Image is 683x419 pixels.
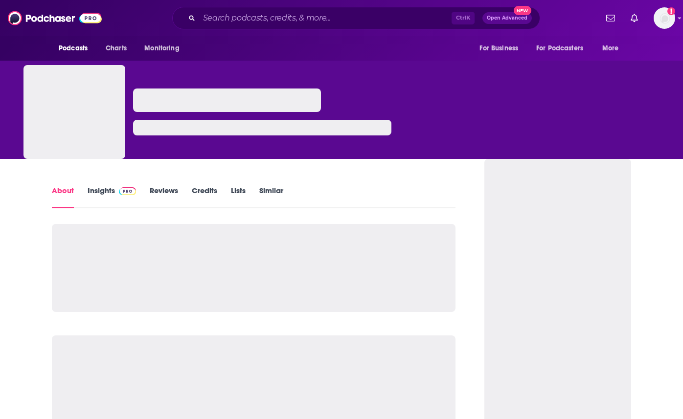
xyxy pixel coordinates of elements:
[452,12,475,24] span: Ctrl K
[144,42,179,55] span: Monitoring
[192,186,217,208] a: Credits
[530,39,597,58] button: open menu
[231,186,246,208] a: Lists
[172,7,540,29] div: Search podcasts, credits, & more...
[627,10,642,26] a: Show notifications dropdown
[8,9,102,27] img: Podchaser - Follow, Share and Rate Podcasts
[137,39,192,58] button: open menu
[487,16,527,21] span: Open Advanced
[150,186,178,208] a: Reviews
[514,6,531,15] span: New
[654,7,675,29] img: User Profile
[667,7,675,15] svg: Add a profile image
[654,7,675,29] button: Show profile menu
[259,186,283,208] a: Similar
[602,42,619,55] span: More
[52,186,74,208] a: About
[473,39,530,58] button: open menu
[482,12,532,24] button: Open AdvancedNew
[654,7,675,29] span: Logged in as HavasFormulab2b
[99,39,133,58] a: Charts
[59,42,88,55] span: Podcasts
[119,187,136,195] img: Podchaser Pro
[479,42,518,55] span: For Business
[602,10,619,26] a: Show notifications dropdown
[52,39,100,58] button: open menu
[536,42,583,55] span: For Podcasters
[106,42,127,55] span: Charts
[88,186,136,208] a: InsightsPodchaser Pro
[199,10,452,26] input: Search podcasts, credits, & more...
[595,39,631,58] button: open menu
